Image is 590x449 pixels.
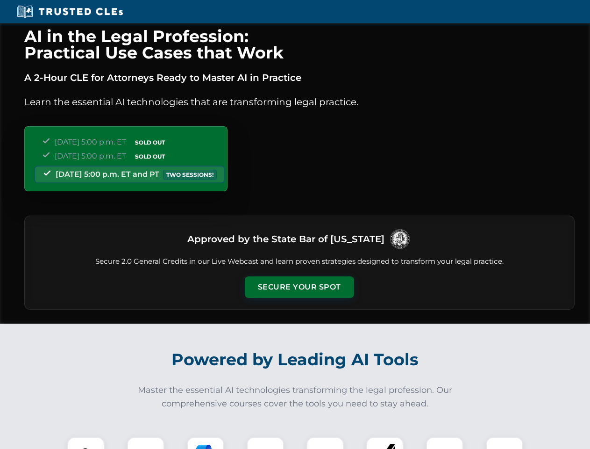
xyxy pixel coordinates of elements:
span: [DATE] 5:00 p.m. ET [55,138,126,146]
h3: Approved by the State Bar of [US_STATE] [187,231,384,247]
p: Learn the essential AI technologies that are transforming legal practice. [24,94,575,109]
p: A 2-Hour CLE for Attorneys Ready to Master AI in Practice [24,70,575,85]
h1: AI in the Legal Profession: Practical Use Cases that Work [24,28,575,61]
button: Secure Your Spot [245,276,354,298]
img: Trusted CLEs [14,5,126,19]
span: SOLD OUT [132,138,168,147]
h2: Powered by Leading AI Tools [36,343,554,376]
p: Master the essential AI technologies transforming the legal profession. Our comprehensive courses... [132,384,459,411]
span: SOLD OUT [132,152,168,161]
img: Logo [388,227,412,251]
span: [DATE] 5:00 p.m. ET [55,152,126,160]
p: Secure 2.0 General Credits in our Live Webcast and learn proven strategies designed to transform ... [36,256,563,267]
